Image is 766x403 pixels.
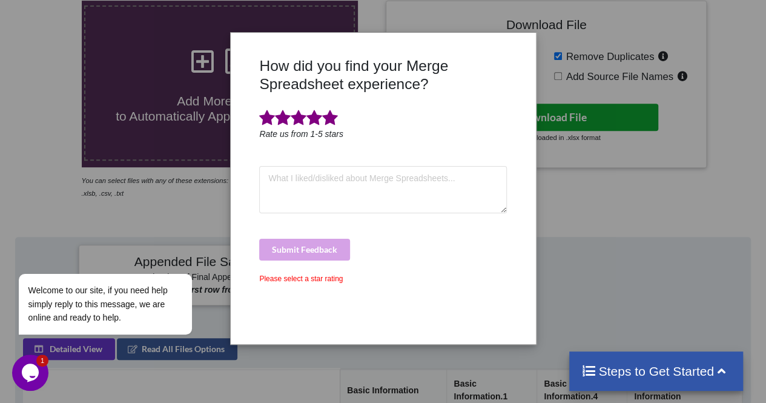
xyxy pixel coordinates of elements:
div: Please select a star rating [259,273,506,284]
h3: How did you find your Merge Spreadsheet experience? [259,57,506,93]
i: Rate us from 1-5 stars [259,129,343,139]
iframe: chat widget [12,164,230,348]
iframe: chat widget [12,355,51,391]
h4: Steps to Get Started [581,364,731,379]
